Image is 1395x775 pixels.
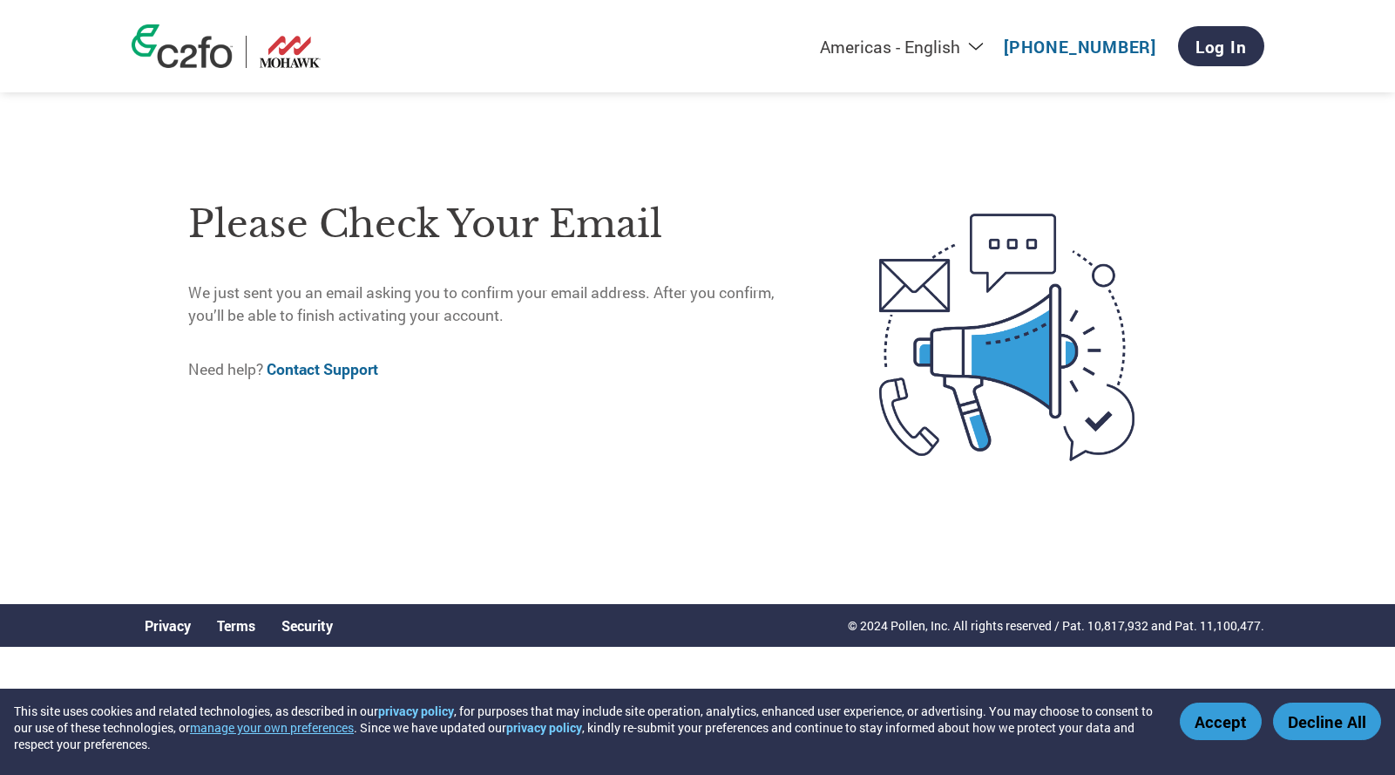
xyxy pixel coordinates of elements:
a: privacy policy [506,719,582,736]
button: Accept [1180,703,1262,740]
h1: Please check your email [188,196,806,253]
button: manage your own preferences [190,719,354,736]
img: Mohawk [260,36,322,68]
div: This site uses cookies and related technologies, as described in our , for purposes that may incl... [14,703,1155,752]
a: Privacy [145,616,191,635]
img: c2fo logo [132,24,233,68]
a: [PHONE_NUMBER] [1004,36,1156,58]
p: © 2024 Pollen, Inc. All rights reserved / Pat. 10,817,932 and Pat. 11,100,477. [848,616,1264,635]
img: open-email [806,182,1208,493]
p: We just sent you an email asking you to confirm your email address. After you confirm, you’ll be ... [188,282,806,328]
a: Security [281,616,333,635]
a: Contact Support [267,359,378,379]
a: privacy policy [378,703,454,719]
a: Terms [217,616,255,635]
p: Need help? [188,358,806,381]
a: Log In [1178,26,1264,66]
button: Decline All [1273,703,1381,740]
